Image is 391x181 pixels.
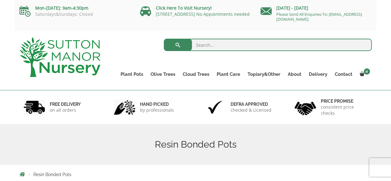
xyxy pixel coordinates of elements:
h1: Resin Bonded Pots [19,139,372,150]
span: Resin Bonded Pots [33,172,71,177]
p: Mon-[DATE]: 9am-4:30pm [19,4,131,12]
a: About [284,70,305,79]
p: consistent price checks [321,104,368,116]
a: [STREET_ADDRESS] No Appointments needed [156,11,250,17]
img: 2.jpg [114,99,135,115]
nav: Breadcrumbs [19,172,372,177]
p: checked & Licensed [231,107,271,113]
a: Olive Trees [147,70,179,79]
a: Delivery [305,70,331,79]
a: Click Here To Visit Nursery! [156,5,212,11]
img: 4.jpg [295,98,316,117]
a: Topiary&Other [244,70,284,79]
img: 1.jpg [23,99,45,115]
a: Please Send All Enquiries To: [EMAIL_ADDRESS][DOMAIN_NAME] [276,11,362,22]
span: 0 [364,68,370,75]
p: on all orders [50,107,81,113]
a: Cloud Trees [179,70,213,79]
h6: hand picked [140,101,174,107]
p: Saturdays&Sundays: Closed [19,12,131,17]
a: Plant Care [213,70,244,79]
h6: Defra approved [231,101,271,107]
input: Search... [164,39,372,51]
img: 3.jpg [204,99,226,115]
h6: Price promise [321,98,368,104]
a: Contact [331,70,356,79]
p: [DATE] - [DATE] [261,4,372,12]
img: logo [19,37,100,77]
a: 0 [356,70,372,79]
p: by professionals [140,107,174,113]
h6: FREE DELIVERY [50,101,81,107]
a: Plant Pots [117,70,147,79]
